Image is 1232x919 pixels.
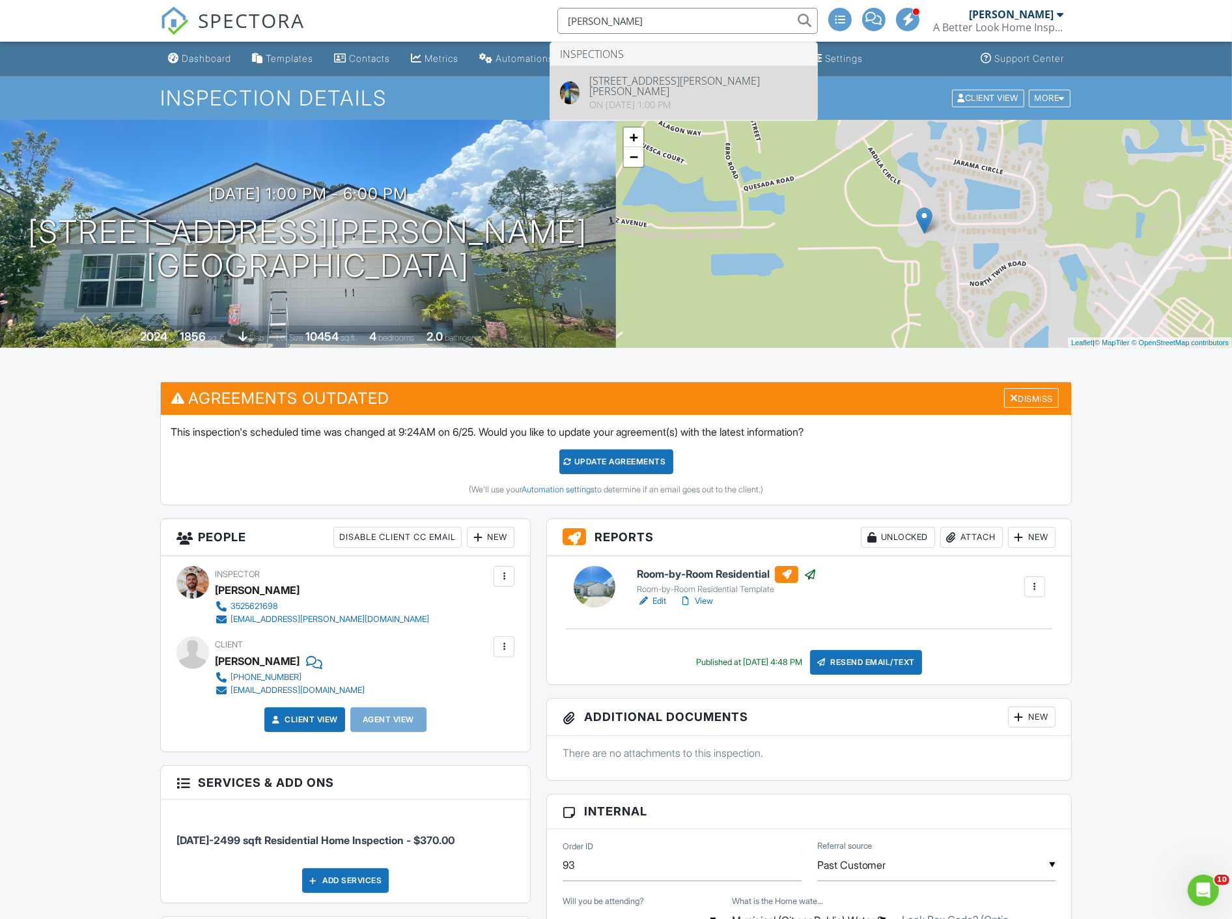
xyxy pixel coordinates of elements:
[208,333,226,343] span: sq. ft.
[1188,875,1219,906] iframe: Intercom live chat
[215,600,429,613] a: 3525621698
[547,699,1071,736] h3: Additional Documents
[563,746,1056,760] p: There are no attachments to this inspection.
[637,566,817,595] a: Room-by-Room Residential Room-by-Room Residential Template
[550,42,817,66] li: Inspections
[215,640,243,649] span: Client
[124,333,138,343] span: Built
[305,330,339,343] div: 10454
[637,584,817,595] div: Room-by-Room Residential Template
[1132,339,1229,346] a: © OpenStreetMap contributors
[559,449,673,474] div: Update Agreements
[557,8,818,34] input: Search everything...
[817,840,873,852] label: Referral source
[1068,337,1232,348] div: |
[215,569,260,579] span: Inspector
[560,81,580,104] img: 8918833%2Fcover_photos%2FjcfRiUzN5lLEzrX4HQ9M%2Foriginal.8918833-1750645432001
[563,896,644,907] label: Will you be attending?
[369,330,376,343] div: 4
[378,333,414,343] span: bedrooms
[467,527,514,548] div: New
[861,527,935,548] div: Unlocked
[161,519,530,556] h3: People
[406,47,464,71] a: Metrics
[329,47,395,71] a: Contacts
[589,100,807,110] div: On [DATE] 1:00 pm
[940,527,1003,548] div: Attach
[161,415,1071,505] div: This inspection's scheduled time was changed at 9:24AM on 6/25. Would you like to update your agr...
[333,527,462,548] div: Disable Client CC Email
[215,671,365,684] a: [PHONE_NUMBER]
[215,684,365,697] a: [EMAIL_ADDRESS][DOMAIN_NAME]
[427,330,443,343] div: 2.0
[1008,527,1056,548] div: New
[1029,89,1071,107] div: More
[637,566,817,583] h6: Room-by-Room Residential
[975,47,1069,71] a: Support Center
[624,128,643,147] a: Zoom in
[810,650,922,675] div: Resend Email/Text
[1095,339,1130,346] a: © MapTiler
[1214,875,1229,885] span: 10
[215,651,300,671] div: [PERSON_NAME]
[547,795,1071,828] h3: Internal
[215,580,300,600] div: [PERSON_NAME]
[182,53,231,64] div: Dashboard
[547,519,1071,556] h3: Reports
[208,185,408,203] h3: [DATE] 1:00 pm - 6:00 pm
[806,47,868,71] a: Settings
[247,47,318,71] a: Templates
[1008,707,1056,728] div: New
[969,8,1054,21] div: [PERSON_NAME]
[231,614,429,625] div: [EMAIL_ADDRESS][PERSON_NAME][DOMAIN_NAME]
[231,672,301,683] div: [PHONE_NUMBER]
[624,147,643,167] a: Zoom out
[29,215,588,284] h1: [STREET_ADDRESS][PERSON_NAME] [GEOGRAPHIC_DATA]
[160,7,189,35] img: The Best Home Inspection Software - Spectora
[952,89,1024,107] div: Client View
[563,841,593,853] label: Order ID
[589,76,807,96] div: [STREET_ADDRESS][PERSON_NAME][PERSON_NAME]
[349,53,390,64] div: Contacts
[176,834,455,847] span: [DATE]-2499 sqft Residential Home Inspection - $370.00
[474,47,593,71] a: Automations (Basic)
[994,53,1064,64] div: Support Center
[341,333,357,343] span: sq.ft.
[696,657,802,668] div: Published at [DATE] 4:48 PM
[160,18,305,45] a: SPECTORA
[445,333,482,343] span: bathrooms
[198,7,305,34] span: SPECTORA
[496,53,587,64] div: Automations (Basic)
[825,53,863,64] div: Settings
[1071,339,1093,346] a: Leaflet
[140,330,167,343] div: 2024
[425,53,458,64] div: Metrics
[733,896,824,907] label: What is the Home water source?
[180,330,206,343] div: 1856
[231,685,365,696] div: [EMAIL_ADDRESS][DOMAIN_NAME]
[266,53,313,64] div: Templates
[679,595,713,608] a: View
[163,47,236,71] a: Dashboard
[269,713,338,726] a: Client View
[160,87,1072,109] h1: Inspection Details
[171,485,1061,495] div: (We'll use your to determine if an email goes out to the client.)
[176,810,514,858] li: Service: 2000-2499 sqft Residential Home Inspection
[249,333,264,343] span: slab
[933,21,1063,34] div: A Better Look Home Inspections
[951,92,1028,102] a: Client View
[522,485,595,494] a: Automation settings
[637,595,666,608] a: Edit
[276,333,303,343] span: Lot Size
[161,382,1071,414] h3: Agreements Outdated
[302,868,389,893] div: Add Services
[161,766,530,800] h3: Services & Add ons
[1004,388,1059,408] div: Dismiss
[215,613,429,626] a: [EMAIL_ADDRESS][PERSON_NAME][DOMAIN_NAME]
[231,601,278,612] div: 3525621698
